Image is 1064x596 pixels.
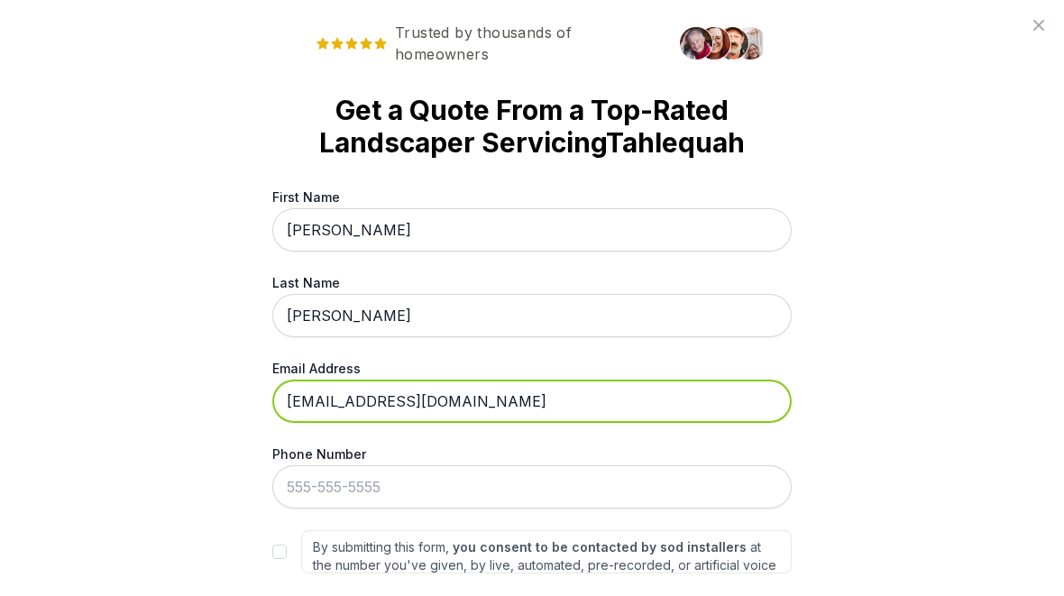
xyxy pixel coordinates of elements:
strong: you consent to be contacted by sod installers [453,539,747,555]
input: 555-555-5555 [272,465,792,509]
input: First Name [272,208,792,252]
input: Last Name [272,294,792,337]
input: me@gmail.com [272,380,792,423]
strong: Get a Quote From a Top-Rated Landscaper Servicing Tahlequah [301,94,763,159]
label: First Name [272,188,792,206]
span: Trusted by thousands of homeowners [301,22,669,65]
label: Email Address [272,359,792,378]
label: By submitting this form, at the number you've given, by live, automated, pre-recorded, or artific... [301,530,792,573]
label: Last Name [272,273,792,292]
label: Phone Number [272,445,792,463]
